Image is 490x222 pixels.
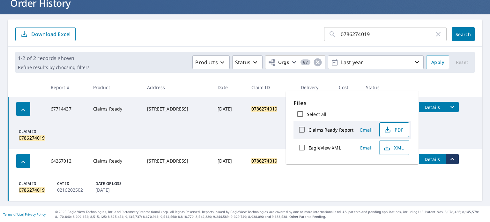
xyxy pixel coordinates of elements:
[356,143,377,153] button: Email
[334,78,360,97] th: Cost
[212,149,246,173] td: [DATE]
[383,144,404,151] span: XML
[88,78,142,97] th: Product
[307,111,326,117] label: Select all
[419,154,446,164] button: detailsBtn-64267012
[296,78,334,97] th: Delivery
[18,54,90,62] p: 1-2 of 2 records shown
[15,27,76,41] button: Download Excel
[212,78,246,97] th: Date
[251,106,278,112] mark: 0786274019
[142,78,212,97] th: Address
[338,57,413,68] p: Last year
[232,55,263,69] button: Status
[19,129,55,134] p: Claim ID
[195,58,218,66] p: Products
[25,212,46,217] a: Privacy Policy
[57,181,93,187] p: Cat ID
[251,158,278,164] mark: 0786274019
[356,125,377,135] button: Email
[446,102,459,112] button: filesDropdownBtn-67714437
[379,140,409,155] button: XML
[268,58,289,66] span: Orgs
[147,158,207,164] div: [STREET_ADDRESS]
[301,60,310,65] span: 67
[431,58,444,66] span: Apply
[426,55,449,69] button: Apply
[359,127,374,133] span: Email
[3,212,23,217] a: Terms of Use
[192,55,229,69] button: Products
[452,27,475,41] button: Search
[88,149,142,173] td: Claims Ready
[46,149,88,173] td: 64267012
[423,156,442,162] span: Details
[446,154,459,164] button: filesDropdownBtn-64267012
[419,102,446,112] button: detailsBtn-67714437
[95,181,131,187] p: Date of Loss
[341,25,434,43] input: Address, Report #, Claim ID, etc.
[212,97,246,121] td: [DATE]
[379,122,409,137] button: PDF
[308,127,354,133] label: Claims Ready Report
[308,145,341,151] label: EagleView XML
[147,106,207,112] div: [STREET_ADDRESS]
[46,97,88,121] td: 67714437
[265,55,325,69] button: Orgs67
[19,181,55,187] p: Claim ID
[88,97,142,121] td: Claims Ready
[423,104,442,110] span: Details
[361,78,414,97] th: Status
[55,210,487,219] p: © 2025 Eagle View Technologies, Inc. and Pictometry International Corp. All Rights Reserved. Repo...
[46,78,88,97] th: Report #
[293,99,411,107] p: Files
[235,58,251,66] p: Status
[359,145,374,151] span: Email
[19,187,45,193] mark: 0786274019
[383,126,404,134] span: PDF
[328,55,424,69] button: Last year
[95,187,131,193] p: [DATE]
[57,187,93,193] p: 0216202502
[457,31,470,37] span: Search
[31,31,71,38] p: Download Excel
[19,135,45,141] mark: 0786274019
[3,212,46,216] p: |
[246,78,296,97] th: Claim ID
[18,65,90,70] p: Refine results by choosing filters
